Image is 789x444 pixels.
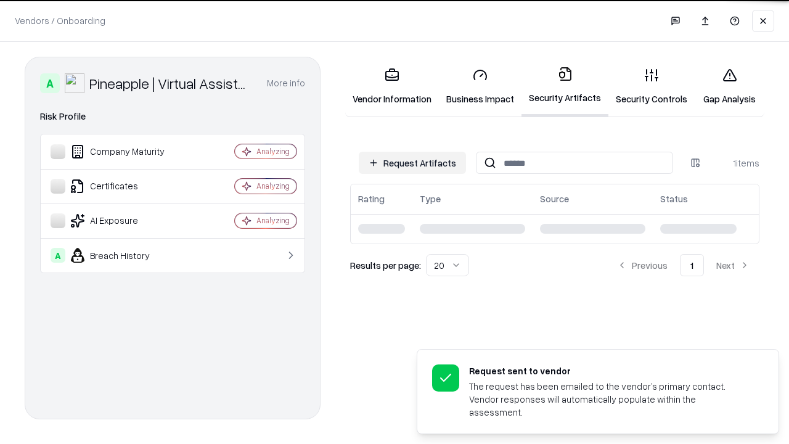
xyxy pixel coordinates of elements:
a: Vendor Information [345,58,439,115]
div: Rating [358,192,385,205]
button: Request Artifacts [359,152,466,174]
a: Security Controls [608,58,695,115]
div: Analyzing [256,146,290,157]
div: A [51,248,65,263]
img: Pineapple | Virtual Assistant Agency [65,73,84,93]
div: Analyzing [256,181,290,191]
div: Type [420,192,441,205]
div: 1 items [710,157,759,170]
p: Vendors / Onboarding [15,14,105,27]
a: Security Artifacts [521,57,608,117]
p: Results per page: [350,259,421,272]
a: Business Impact [439,58,521,115]
div: A [40,73,60,93]
div: Request sent to vendor [469,364,749,377]
div: Source [540,192,569,205]
a: Gap Analysis [695,58,764,115]
div: Status [660,192,688,205]
button: More info [267,72,305,94]
div: AI Exposure [51,213,198,228]
div: Company Maturity [51,144,198,159]
div: The request has been emailed to the vendor’s primary contact. Vendor responses will automatically... [469,380,749,419]
div: Risk Profile [40,109,305,124]
div: Analyzing [256,215,290,226]
div: Certificates [51,179,198,194]
button: 1 [680,254,704,276]
div: Breach History [51,248,198,263]
nav: pagination [607,254,759,276]
div: Pineapple | Virtual Assistant Agency [89,73,252,93]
